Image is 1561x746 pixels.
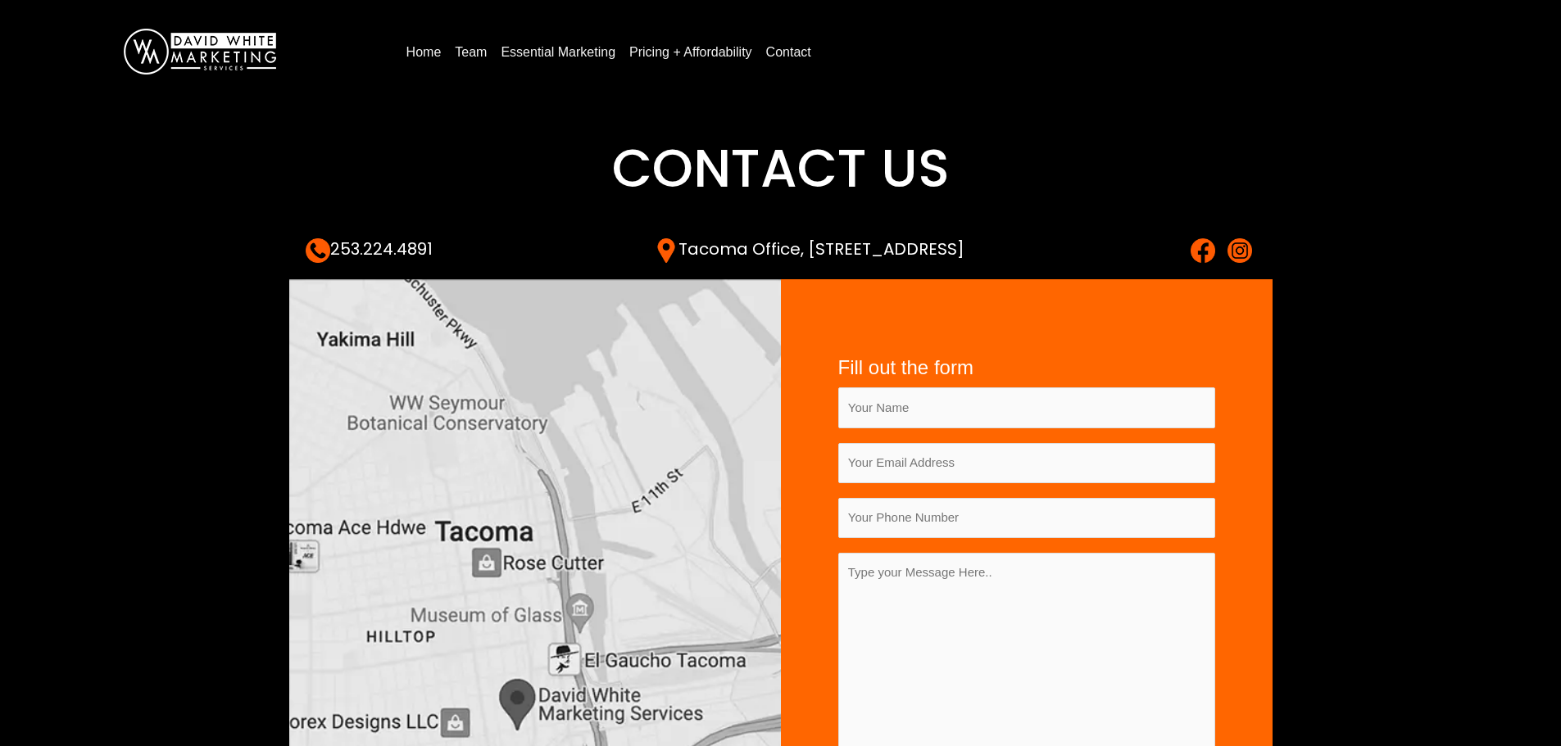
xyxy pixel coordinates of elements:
a: Contact [760,39,818,66]
span: Contact Us [612,132,950,205]
a: Team [448,39,493,66]
a: Home [400,39,448,66]
a: Tacoma Office, [STREET_ADDRESS] [654,237,964,260]
nav: Menu [400,38,1528,66]
img: DavidWhite-Marketing-Logo [124,29,276,75]
a: 253.224.4891 [306,237,433,260]
input: Your Phone Number [838,498,1215,538]
a: DavidWhite-Marketing-Logo [124,43,276,57]
input: Your Name [838,387,1215,427]
a: Pricing + Affordability [623,39,759,66]
h4: Fill out the form [838,356,1215,380]
a: Essential Marketing [494,39,622,66]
